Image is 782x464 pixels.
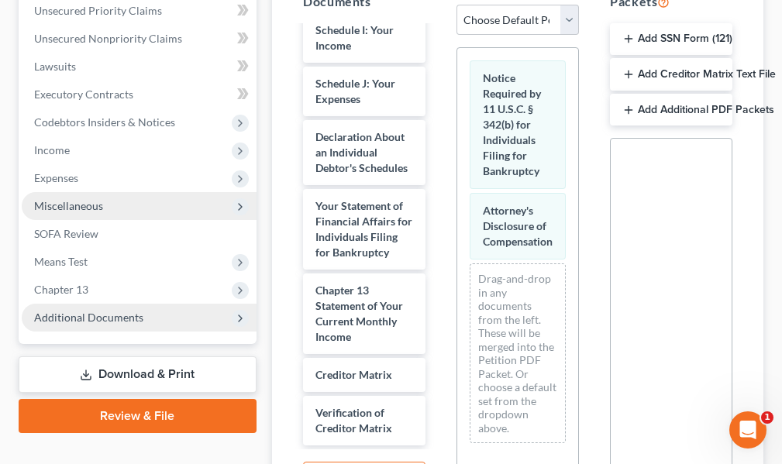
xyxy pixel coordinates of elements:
span: Additional Documents [34,311,143,324]
span: Expenses [34,171,78,184]
a: Review & File [19,399,257,433]
span: Schedule I: Your Income [315,23,394,52]
a: Unsecured Nonpriority Claims [22,25,257,53]
span: Notice Required by 11 U.S.C. § 342(b) for Individuals Filing for Bankruptcy [483,71,541,177]
span: Your Statement of Financial Affairs for Individuals Filing for Bankruptcy [315,199,412,259]
span: Executory Contracts [34,88,133,101]
span: Verification of Creditor Matrix [315,406,392,435]
span: Unsecured Nonpriority Claims [34,32,182,45]
span: Schedule J: Your Expenses [315,77,395,105]
button: Add Creditor Matrix Text File [610,58,732,91]
a: Download & Print [19,356,257,393]
button: Add SSN Form (121) [610,23,732,56]
span: SOFA Review [34,227,98,240]
span: Miscellaneous [34,199,103,212]
iframe: Intercom live chat [729,411,766,449]
span: Creditor Matrix [315,368,392,381]
span: Codebtors Insiders & Notices [34,115,175,129]
a: Lawsuits [22,53,257,81]
span: Chapter 13 Statement of Your Current Monthly Income [315,284,403,343]
a: SOFA Review [22,220,257,248]
span: Lawsuits [34,60,76,73]
span: Chapter 13 [34,283,88,296]
span: 1 [761,411,773,424]
button: Add Additional PDF Packets [610,94,732,126]
span: Income [34,143,70,156]
span: Declaration About an Individual Debtor's Schedules [315,130,408,174]
a: Executory Contracts [22,81,257,108]
span: Unsecured Priority Claims [34,4,162,17]
span: Means Test [34,255,88,268]
div: Drag-and-drop in any documents from the left. These will be merged into the Petition PDF Packet. ... [470,263,566,443]
span: Attorney's Disclosure of Compensation [483,204,553,248]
